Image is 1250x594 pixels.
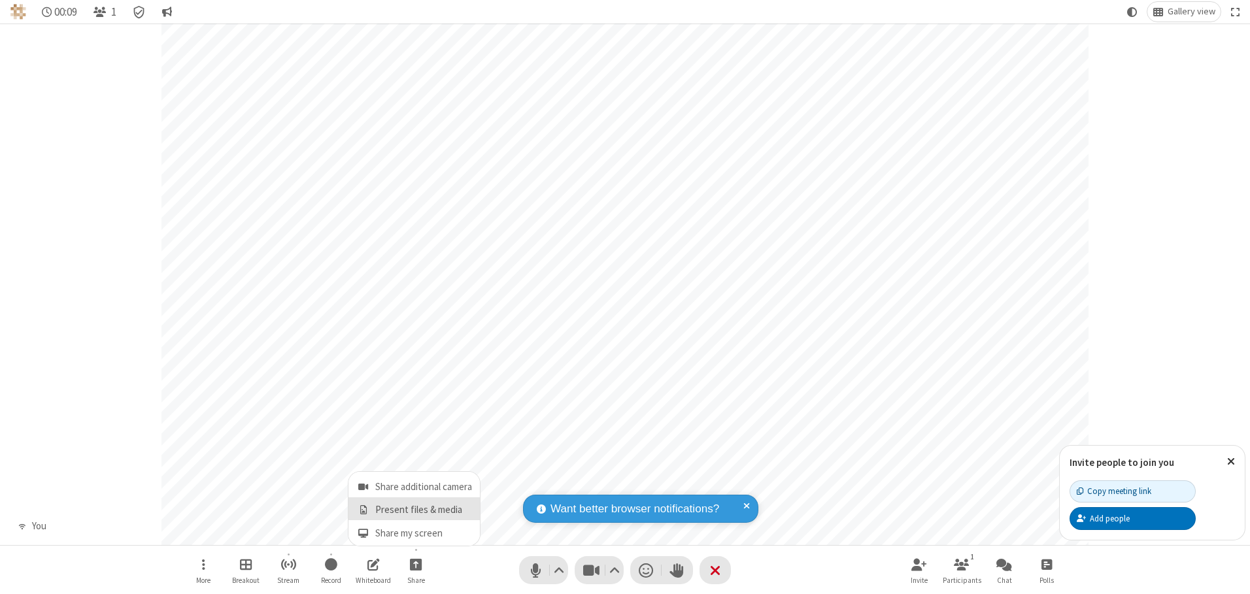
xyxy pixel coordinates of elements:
span: Share additional camera [375,482,472,493]
button: Change layout [1147,2,1221,22]
span: Share [407,576,425,584]
span: Stream [277,576,299,584]
button: Present files & media [348,497,480,520]
span: Gallery view [1168,7,1215,17]
span: Chat [997,576,1012,584]
button: Raise hand [662,556,693,584]
button: Open participant list [942,552,981,589]
span: Present files & media [375,504,472,516]
span: Participants [943,576,981,584]
div: Copy meeting link [1077,485,1151,497]
span: 00:09 [54,6,77,18]
span: Breakout [232,576,260,584]
span: Invite [911,576,928,584]
button: Open menu [184,552,223,589]
button: Mute (Alt+A) [519,556,568,584]
button: Fullscreen [1226,2,1245,22]
button: Stop video (Alt+V) [575,556,624,584]
button: Share my screen [348,520,480,546]
button: Conversation [156,2,177,22]
button: Using system theme [1122,2,1143,22]
span: Want better browser notifications? [550,501,719,518]
button: Open menu [396,552,435,589]
div: Timer [37,2,83,22]
span: Polls [1039,576,1054,584]
button: Send a reaction [630,556,662,584]
button: Audio settings [550,556,568,584]
span: Record [321,576,341,584]
button: Open shared whiteboard [354,552,393,589]
button: Add people [1070,507,1196,529]
div: You [27,519,51,534]
button: Close popover [1217,446,1245,478]
img: QA Selenium DO NOT DELETE OR CHANGE [10,4,26,20]
div: 1 [967,551,978,563]
span: 1 [111,6,116,18]
button: Invite participants (Alt+I) [900,552,939,589]
span: More [196,576,211,584]
button: End or leave meeting [700,556,731,584]
button: Start streaming [269,552,308,589]
label: Invite people to join you [1070,456,1174,469]
button: Open participant list [88,2,122,22]
button: Share additional camera [348,472,480,497]
button: Manage Breakout Rooms [226,552,265,589]
button: Video setting [606,556,624,584]
button: Copy meeting link [1070,480,1196,503]
button: Start recording [311,552,350,589]
button: Open chat [985,552,1024,589]
span: Share my screen [375,528,472,539]
button: Open poll [1027,552,1066,589]
span: Whiteboard [356,576,391,584]
div: Meeting details Encryption enabled [127,2,152,22]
